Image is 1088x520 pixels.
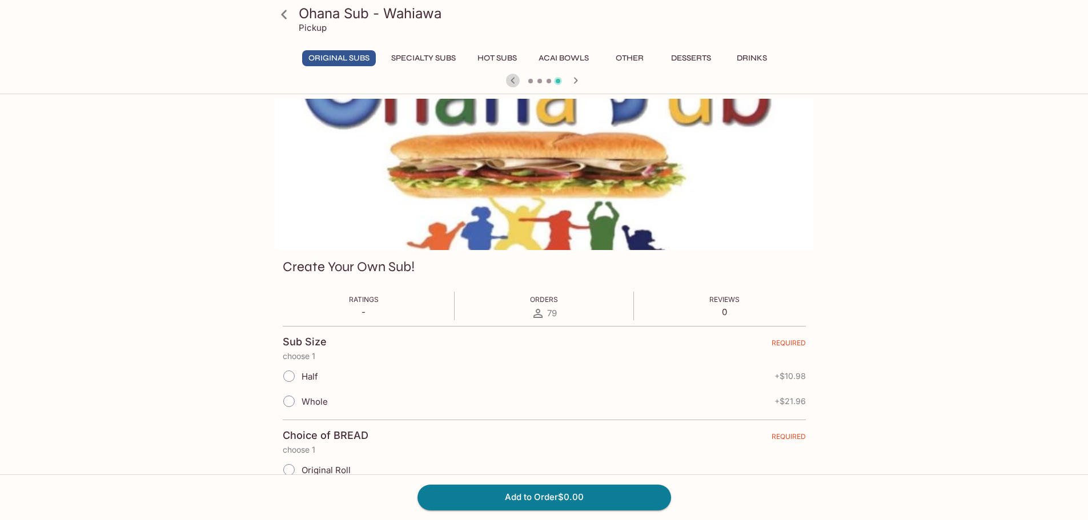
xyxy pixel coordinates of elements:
button: Acai Bowls [532,50,595,66]
span: Reviews [709,295,740,304]
span: REQUIRED [772,338,806,352]
span: Half [302,371,318,382]
h4: Sub Size [283,336,327,348]
button: Add to Order$0.00 [417,485,671,510]
span: Orders [530,295,558,304]
button: Other [604,50,656,66]
span: REQUIRED [772,432,806,445]
button: Original Subs [302,50,376,66]
p: choose 1 [283,352,806,361]
p: - [349,307,379,317]
button: Hot Subs [471,50,523,66]
button: Specialty Subs [385,50,462,66]
span: + $10.98 [774,372,806,381]
span: Whole [302,396,328,407]
p: choose 1 [283,445,806,454]
div: Create Your Own Sub! [275,99,814,250]
h3: Create Your Own Sub! [283,258,415,276]
h4: Choice of BREAD [283,429,368,442]
span: 79 [547,308,557,319]
span: Ratings [349,295,379,304]
button: Desserts [665,50,717,66]
button: Drinks [726,50,778,66]
p: 0 [709,307,740,317]
span: Original Roll [302,465,351,475]
h3: Ohana Sub - Wahiawa [299,5,809,22]
span: + $21.96 [774,397,806,406]
p: Pickup [299,22,327,33]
